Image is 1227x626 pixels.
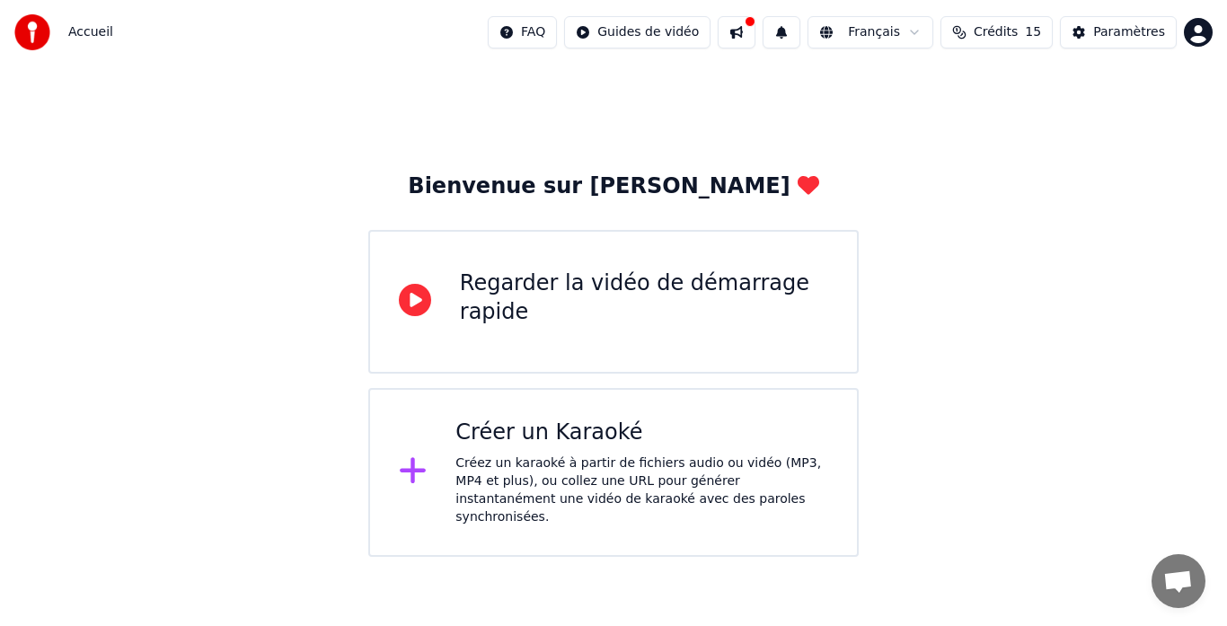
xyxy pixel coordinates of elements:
[408,172,818,201] div: Bienvenue sur [PERSON_NAME]
[1060,16,1177,48] button: Paramètres
[1025,23,1041,41] span: 15
[940,16,1053,48] button: Crédits15
[14,14,50,50] img: youka
[488,16,557,48] button: FAQ
[974,23,1018,41] span: Crédits
[1152,554,1205,608] a: Ouvrir le chat
[68,23,113,41] nav: breadcrumb
[1093,23,1165,41] div: Paramètres
[455,454,828,526] div: Créez un karaoké à partir de fichiers audio ou vidéo (MP3, MP4 et plus), ou collez une URL pour g...
[460,269,828,327] div: Regarder la vidéo de démarrage rapide
[68,23,113,41] span: Accueil
[455,419,828,447] div: Créer un Karaoké
[564,16,711,48] button: Guides de vidéo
